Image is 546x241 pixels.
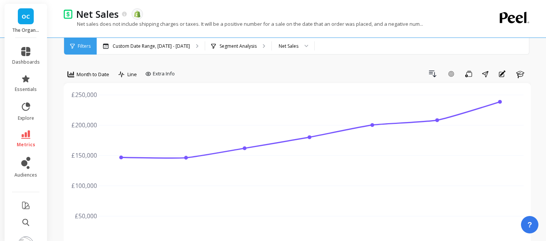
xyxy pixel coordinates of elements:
div: Net Sales [279,42,298,50]
img: header icon [64,9,72,19]
p: Custom Date Range, [DATE] - [DATE] [113,43,190,49]
p: The Organic Protein Company [12,27,40,33]
p: Net Sales [76,8,119,20]
span: Filters [78,43,91,49]
span: ? [527,219,532,230]
p: Segment Analysis [220,43,257,49]
span: explore [18,115,34,121]
span: Month to Date [77,71,109,78]
span: essentials [15,86,37,92]
span: audiences [14,172,37,178]
span: Extra Info [153,70,175,78]
span: dashboards [12,59,40,65]
span: OC [22,12,30,21]
span: metrics [17,142,35,148]
img: api.shopify.svg [134,11,141,17]
span: Line [127,71,137,78]
button: ? [521,216,538,233]
p: Net sales does not include shipping charges or taxes. It will be a positive number for a sale on ... [64,20,423,27]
